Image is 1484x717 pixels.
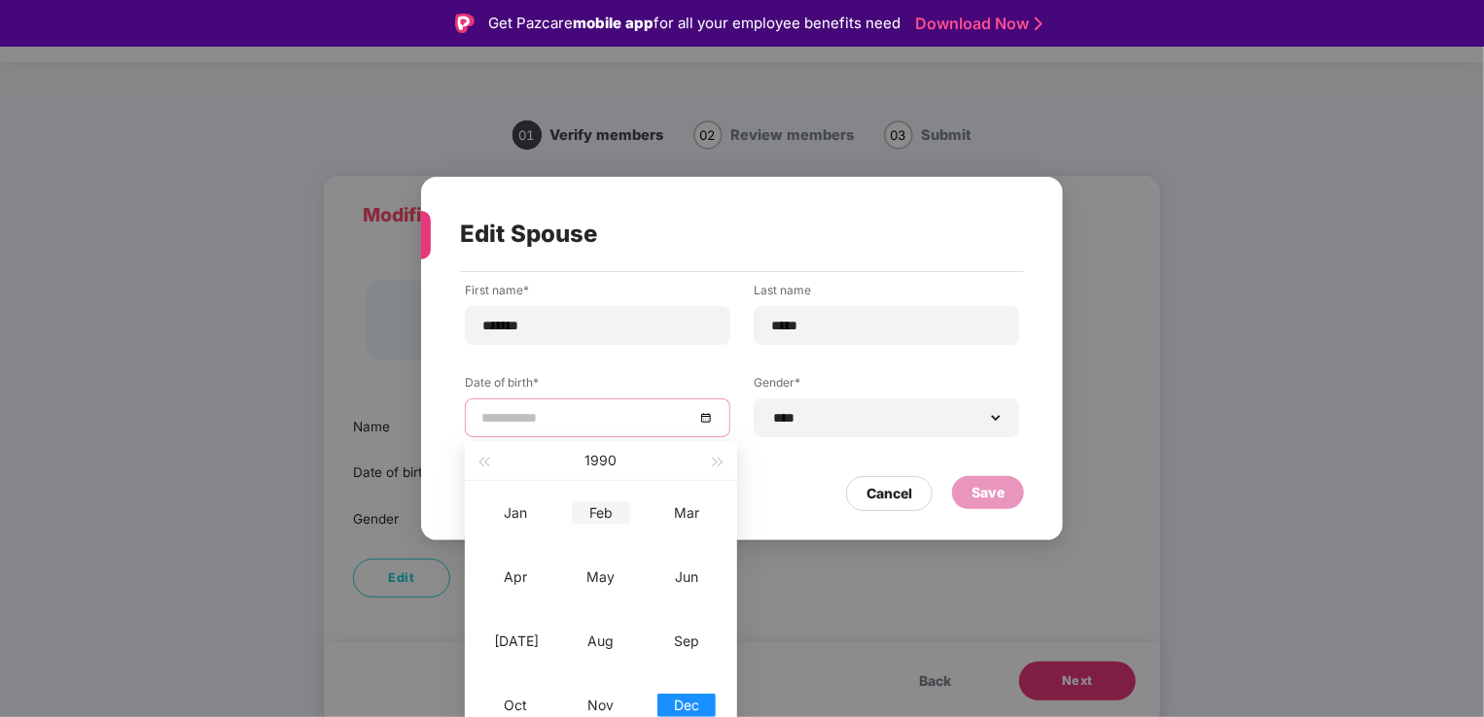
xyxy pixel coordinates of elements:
[585,441,618,480] button: 1990
[657,501,716,525] div: Mar
[644,609,729,673] td: 1990-09
[473,545,558,609] td: 1990-04
[460,196,977,272] div: Edit Spouse
[915,14,1037,34] a: Download Now
[465,374,730,398] label: Date of birth*
[866,483,912,504] div: Cancel
[972,482,1005,503] div: Save
[473,481,558,545] td: 1990-01
[488,12,901,35] div: Get Pazcare for all your employee benefits need
[486,565,545,589] div: Apr
[486,630,545,653] div: [DATE]
[572,565,630,589] div: May
[1035,14,1042,34] img: Stroke
[465,282,730,306] label: First name*
[558,481,644,545] td: 1990-02
[644,481,729,545] td: 1990-03
[657,694,716,717] div: Dec
[486,501,545,525] div: Jan
[657,565,716,589] div: Jun
[455,14,475,33] img: Logo
[754,282,1019,306] label: Last name
[657,630,716,653] div: Sep
[473,609,558,673] td: 1990-07
[558,545,644,609] td: 1990-05
[573,14,654,32] strong: mobile app
[754,374,1019,398] label: Gender*
[644,545,729,609] td: 1990-06
[558,609,644,673] td: 1990-08
[486,694,545,717] div: Oct
[572,694,630,717] div: Nov
[572,501,630,525] div: Feb
[572,630,630,653] div: Aug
